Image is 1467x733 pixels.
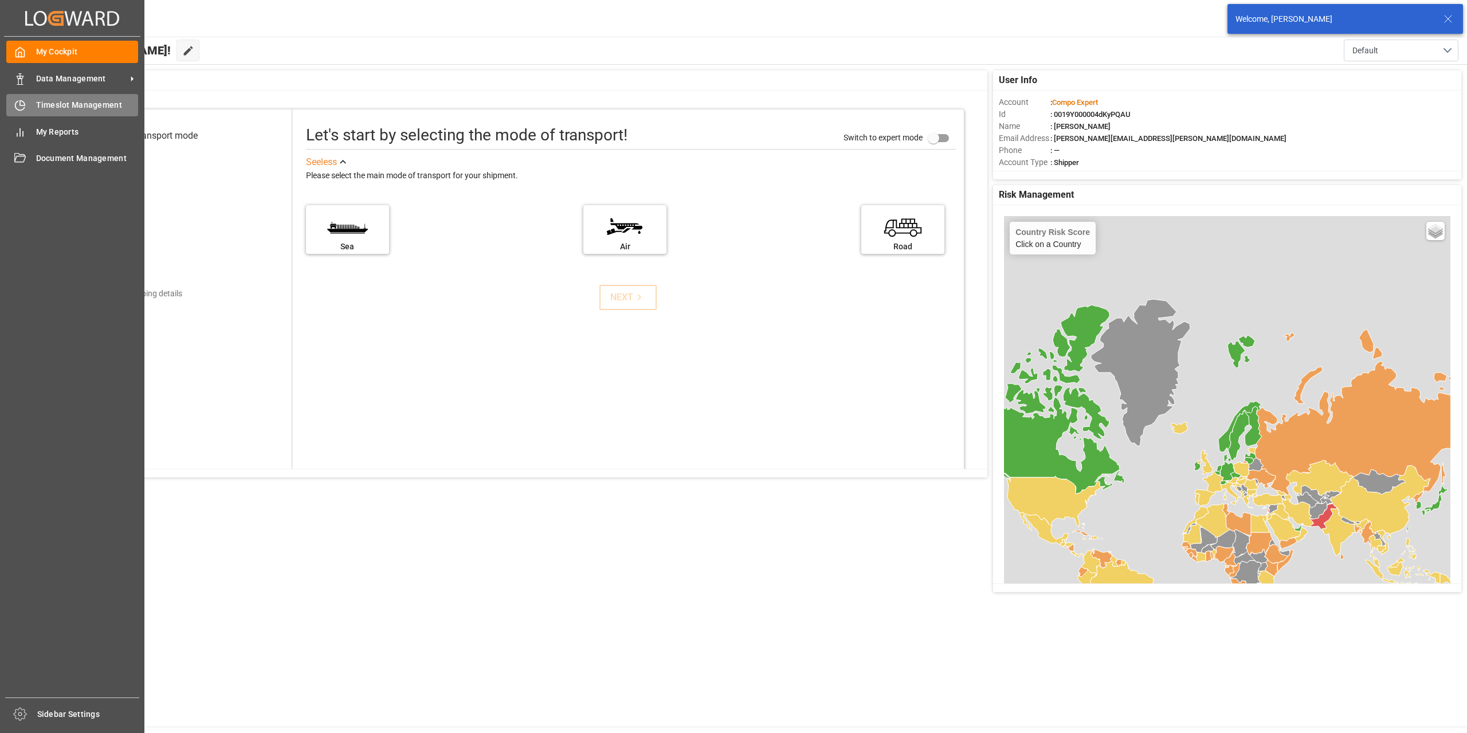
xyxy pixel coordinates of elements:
[867,241,939,253] div: Road
[36,126,139,138] span: My Reports
[111,288,182,300] div: Add shipping details
[6,41,138,63] a: My Cockpit
[306,155,337,169] div: See less
[599,285,657,310] button: NEXT
[1015,228,1090,249] div: Click on a Country
[999,73,1037,87] span: User Info
[109,129,198,143] div: Select transport mode
[999,188,1074,202] span: Risk Management
[1235,13,1433,25] div: Welcome, [PERSON_NAME]
[36,73,127,85] span: Data Management
[36,152,139,164] span: Document Management
[999,96,1050,108] span: Account
[589,241,661,253] div: Air
[844,133,923,142] span: Switch to expert mode
[36,99,139,111] span: Timeslot Management
[1052,98,1098,107] span: Compo Expert
[37,708,140,720] span: Sidebar Settings
[1050,134,1286,143] span: : [PERSON_NAME][EMAIL_ADDRESS][PERSON_NAME][DOMAIN_NAME]
[306,169,956,183] div: Please select the main mode of transport for your shipment.
[1050,158,1079,167] span: : Shipper
[1050,110,1131,119] span: : 0019Y000004dKyPQAU
[36,46,139,58] span: My Cockpit
[999,144,1050,156] span: Phone
[1050,122,1111,131] span: : [PERSON_NAME]
[1050,146,1060,155] span: : —
[610,291,645,304] div: NEXT
[6,147,138,170] a: Document Management
[312,241,383,253] div: Sea
[1352,45,1378,57] span: Default
[6,120,138,143] a: My Reports
[1344,40,1458,61] button: open menu
[999,108,1050,120] span: Id
[1015,228,1090,237] h4: Country Risk Score
[6,94,138,116] a: Timeslot Management
[1426,222,1445,240] a: Layers
[306,123,627,147] div: Let's start by selecting the mode of transport!
[1050,98,1098,107] span: :
[999,156,1050,168] span: Account Type
[999,132,1050,144] span: Email Address
[999,120,1050,132] span: Name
